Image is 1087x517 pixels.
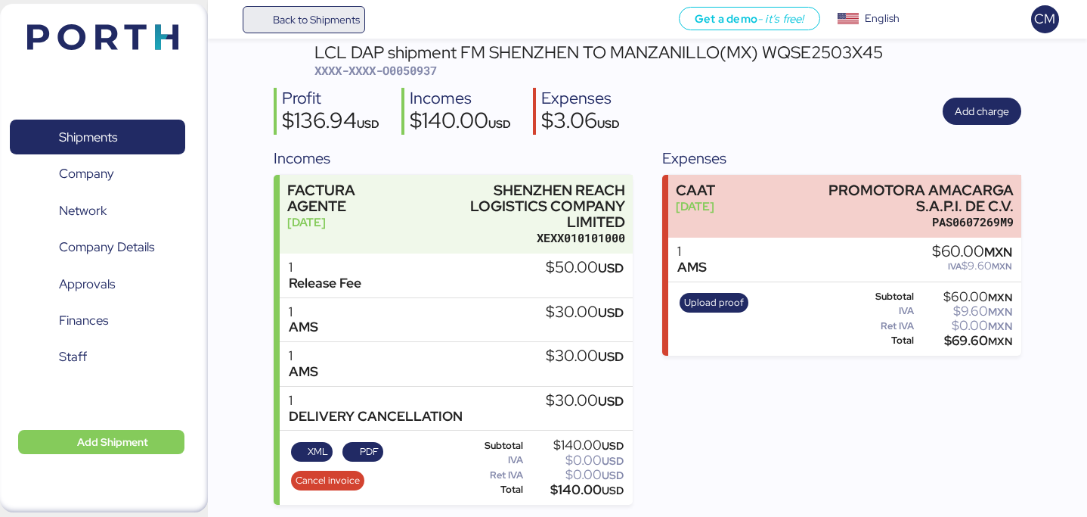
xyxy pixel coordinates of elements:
[988,319,1012,333] span: MXN
[526,440,624,451] div: $140.00
[598,304,624,321] span: USD
[59,346,87,368] span: Staff
[684,294,744,311] span: Upload proof
[357,117,379,131] span: USD
[10,193,185,228] a: Network
[917,291,1012,303] div: $60.00
[541,88,620,110] div: Expenses
[917,306,1012,317] div: $9.60
[955,102,1009,120] span: Add charge
[59,200,107,222] span: Network
[988,291,1012,304] span: MXN
[18,430,184,454] button: Add Shipment
[948,260,962,273] span: IVA
[602,439,624,453] span: USD
[546,393,624,410] div: $30.00
[291,442,333,462] button: XML
[10,120,185,154] a: Shipments
[287,214,415,230] div: [DATE]
[289,319,318,335] div: AMS
[59,126,117,148] span: Shipments
[410,110,511,135] div: $140.00
[932,260,1012,272] div: $9.60
[10,157,185,192] a: Company
[289,364,318,380] div: AMS
[289,393,463,409] div: 1
[602,469,624,482] span: USD
[662,147,1021,170] div: Expenses
[342,442,383,462] button: PDF
[526,484,624,496] div: $140.00
[849,306,914,316] div: IVA
[865,11,900,26] div: English
[10,340,185,375] a: Staff
[273,11,360,29] span: Back to Shipments
[992,260,1012,273] span: MXN
[598,348,624,365] span: USD
[243,6,366,33] a: Back to Shipments
[676,198,715,214] div: [DATE]
[10,304,185,338] a: Finances
[488,117,511,131] span: USD
[289,348,318,364] div: 1
[217,7,243,33] button: Menu
[308,444,328,460] span: XML
[360,444,379,460] span: PDF
[677,260,707,276] div: AMS
[597,117,620,131] span: USD
[811,214,1014,230] div: PAS0607269M9
[314,63,437,78] span: XXXX-XXXX-O0050937
[849,335,914,346] div: Total
[289,409,463,425] div: DELIVERY CANCELLATION
[460,441,523,451] div: Subtotal
[541,110,620,135] div: $3.06
[676,182,715,198] div: CAAT
[546,304,624,321] div: $30.00
[59,273,115,295] span: Approvals
[289,304,318,320] div: 1
[289,260,361,276] div: 1
[460,455,523,466] div: IVA
[917,320,1012,332] div: $0.00
[677,244,707,260] div: 1
[602,484,624,497] span: USD
[77,433,148,451] span: Add Shipment
[1034,9,1055,29] span: CM
[598,260,624,276] span: USD
[291,471,365,491] button: Cancel invoice
[423,182,625,230] div: SHENZHEN REACH LOGISTICS COMPANY LIMITED
[460,484,523,495] div: Total
[984,244,1012,260] span: MXN
[10,230,185,265] a: Company Details
[274,147,633,170] div: Incomes
[526,469,624,481] div: $0.00
[282,110,379,135] div: $136.94
[287,182,415,214] div: FACTURA AGENTE
[59,310,108,332] span: Finances
[282,88,379,110] div: Profit
[598,393,624,410] span: USD
[314,44,883,61] div: LCL DAP shipment FM SHENZHEN TO MANZANILLO(MX) WQSE2503X45
[988,305,1012,319] span: MXN
[289,276,361,291] div: Release Fee
[546,348,624,365] div: $30.00
[59,163,114,185] span: Company
[59,236,154,258] span: Company Details
[849,291,914,302] div: Subtotal
[296,472,360,489] span: Cancel invoice
[410,88,511,110] div: Incomes
[917,335,1012,347] div: $69.60
[988,335,1012,348] span: MXN
[932,244,1012,260] div: $60.00
[943,98,1021,125] button: Add charge
[602,454,624,468] span: USD
[680,293,749,313] button: Upload proof
[526,455,624,466] div: $0.00
[10,266,185,301] a: Approvals
[423,230,625,246] div: XEXX010101000
[546,260,624,276] div: $50.00
[811,182,1014,214] div: PROMOTORA AMACARGA S.A.P.I. DE C.V.
[460,470,523,481] div: Ret IVA
[849,321,914,332] div: Ret IVA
